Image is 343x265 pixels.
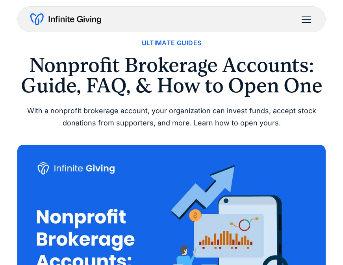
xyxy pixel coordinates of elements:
[30,13,101,26] a: home
[297,10,313,29] div: menu
[17,105,326,129] div: With a nonprofit brokerage account, your organization can invest funds, accept stock donations fr...
[17,55,326,96] h1: Nonprofit Brokerage Accounts: Guide, FAQ, & How to Open One
[142,38,202,48] a: Ultimate Guides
